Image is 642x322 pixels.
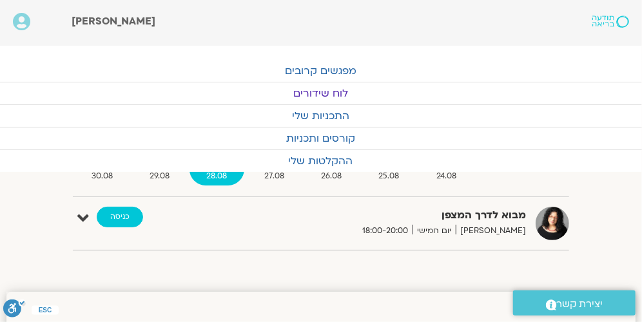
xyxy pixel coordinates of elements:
[72,14,155,28] span: [PERSON_NAME]
[304,169,359,183] span: 26.08
[413,224,456,238] span: יום חמישי
[74,169,130,183] span: 30.08
[456,224,526,238] span: [PERSON_NAME]
[249,207,526,224] strong: מבוא לדרך המצפן
[557,296,603,313] span: יצירת קשר
[358,224,413,238] span: 18:00-20:00
[247,169,301,183] span: 27.08
[190,169,244,183] span: 28.08
[362,169,416,183] span: 25.08
[132,169,186,183] span: 29.08
[513,290,636,316] a: יצירת קשר
[419,169,473,183] span: 24.08
[97,207,143,227] a: כניסה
